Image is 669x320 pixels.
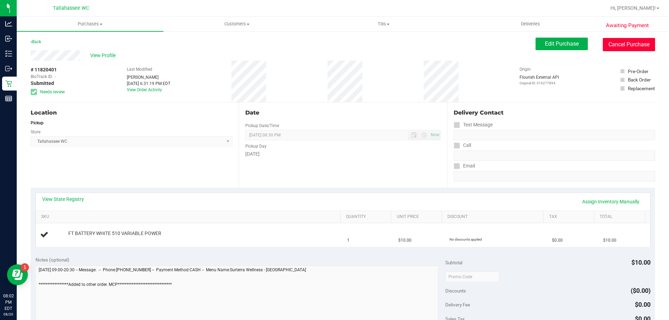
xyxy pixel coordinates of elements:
label: Email [454,161,475,171]
a: Quantity [346,214,389,220]
inline-svg: Reports [5,95,12,102]
a: Deliveries [457,17,604,31]
iframe: Resource center [7,264,28,285]
input: Format: (999) 999-9999 [454,150,655,161]
div: Location [31,109,232,117]
div: Date [245,109,440,117]
label: Store [31,129,40,135]
span: Tills [310,21,456,27]
span: # 11820401 [31,66,57,73]
span: Hi, [PERSON_NAME]! [610,5,656,11]
span: Awaiting Payment [606,22,649,30]
span: $0.00 [635,301,651,308]
button: Edit Purchase [536,38,588,50]
div: [DATE] [245,150,440,158]
span: Submitted [31,80,54,87]
input: Format: (999) 999-9999 [454,130,655,140]
inline-svg: Outbound [5,65,12,72]
a: View Order Activity [127,87,162,92]
inline-svg: Inbound [5,35,12,42]
button: Cancel Purchase [603,38,655,51]
input: Promo Code [445,272,499,282]
span: ($0.00) [631,287,651,294]
label: Origin [520,66,531,72]
div: Back Order [628,76,651,83]
span: $10.00 [398,237,412,244]
span: No discounts applied [449,237,482,241]
div: [PERSON_NAME] [127,74,170,80]
span: $0.00 [552,237,563,244]
span: Delivery Fee [445,302,470,307]
span: Tallahassee WC [53,5,89,11]
span: Needs review [40,89,65,95]
label: Pickup Day [245,143,267,149]
p: 08/20 [3,312,14,317]
a: Customers [163,17,310,31]
span: $10.00 [631,259,651,266]
strong: Pickup [31,120,44,125]
a: Purchases [17,17,163,31]
a: View State Registry [42,196,84,203]
div: Delivery Contact [454,109,655,117]
label: Call [454,140,471,150]
label: Text Message [454,120,493,130]
span: FT BATTERY WHITE 510 VARIABLE POWER [68,230,161,237]
iframe: Resource center unread badge [21,263,29,272]
span: View Profile [90,52,118,59]
a: Unit Price [397,214,439,220]
span: Subtotal [445,260,462,265]
div: Pre-Order [628,68,648,75]
p: 08:02 PM EDT [3,293,14,312]
span: Deliveries [512,21,549,27]
a: Total [600,214,642,220]
inline-svg: Retail [5,80,12,87]
div: Replacement [628,85,655,92]
div: [DATE] 6:31:19 PM EDT [127,80,170,87]
a: Discount [447,214,541,220]
div: Flourish External API [520,74,559,86]
span: Edit Purchase [545,40,579,47]
span: Purchases [17,21,163,27]
span: 1 [347,237,349,244]
p: Original ID: 316277894 [520,80,559,86]
span: Notes (optional) [36,257,69,263]
a: Tills [310,17,457,31]
inline-svg: Inventory [5,50,12,57]
span: BioTrack ID: [31,73,53,80]
span: Discounts [445,284,466,297]
span: Customers [164,21,310,27]
a: SKU [41,214,338,220]
label: Last Modified [127,66,152,72]
inline-svg: Analytics [5,20,12,27]
a: Assign Inventory Manually [578,196,644,208]
a: Back [31,39,41,44]
a: Tax [549,214,592,220]
span: - [55,73,56,80]
label: Pickup Date/Time [245,123,279,129]
span: $10.00 [603,237,616,244]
